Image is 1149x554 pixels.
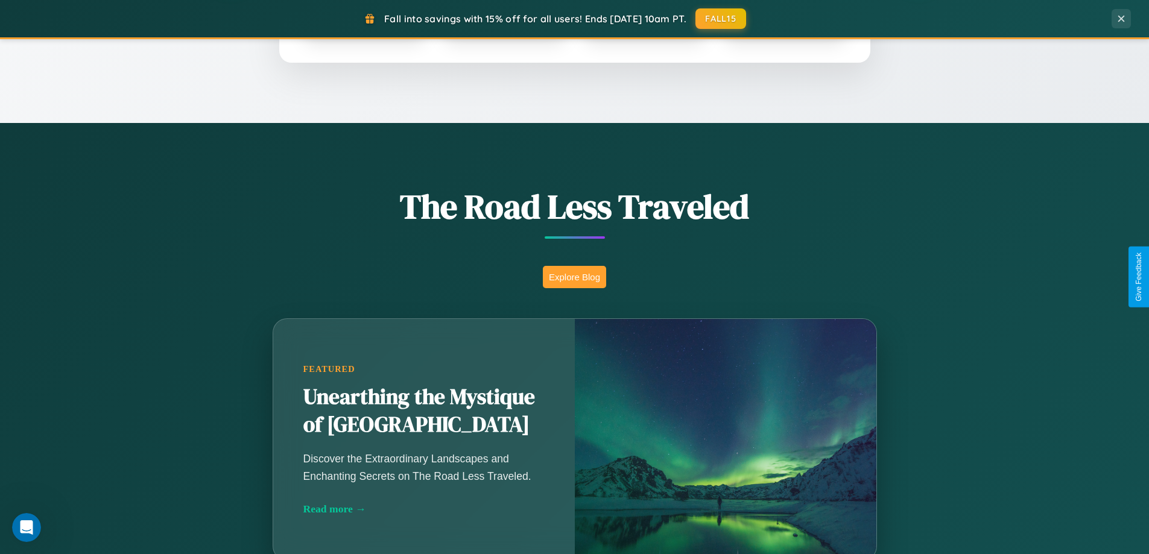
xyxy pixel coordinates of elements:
div: Read more → [303,503,545,515]
h2: Unearthing the Mystique of [GEOGRAPHIC_DATA] [303,383,545,439]
iframe: Intercom live chat [12,513,41,542]
p: Discover the Extraordinary Landscapes and Enchanting Secrets on The Road Less Traveled. [303,450,545,484]
div: Featured [303,364,545,374]
button: Explore Blog [543,266,606,288]
div: Give Feedback [1135,253,1143,301]
h1: The Road Less Traveled [213,183,937,230]
button: FALL15 [695,8,746,29]
span: Fall into savings with 15% off for all users! Ends [DATE] 10am PT. [384,13,686,25]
